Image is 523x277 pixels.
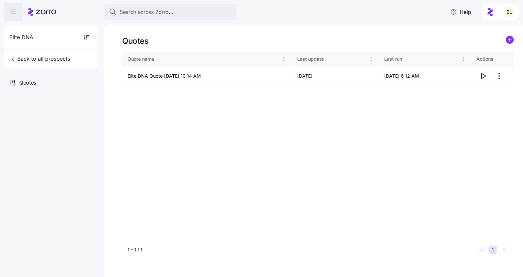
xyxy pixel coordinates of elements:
[504,7,515,17] img: 2fabda6663eee7a9d0b710c60bc473af
[9,55,70,63] span: Back to all prospects
[292,51,379,67] th: Last updateNot sorted
[379,51,471,67] th: Last runNot sorted
[506,36,514,44] svg: add icon
[477,55,508,63] div: Actions
[282,57,286,61] div: Not sorted
[445,5,477,19] button: Help
[500,245,508,254] button: Next page
[120,8,173,16] span: Search across Zorro...
[379,67,471,86] td: [DATE] 6:12 AM
[19,79,36,87] span: Quotes
[461,57,466,61] div: Not sorted
[128,246,475,253] div: 1 - 1 / 1
[7,52,73,65] button: Back to all prospects
[450,8,471,16] span: Help
[369,57,373,61] div: Not sorted
[4,73,98,92] a: Quotes
[384,55,460,63] div: Last run
[122,51,292,67] th: Quote nameNot sorted
[128,55,280,63] div: Quote name
[297,55,368,63] div: Last update
[122,36,148,46] h1: Quotes
[122,67,292,86] td: Elite DNA Quote [DATE] 10:14 AM
[506,36,514,46] a: add icon
[477,245,486,254] button: Previous page
[104,4,236,20] button: Search across Zorro...
[292,67,379,86] td: [DATE]
[488,245,497,254] button: 1
[9,33,33,41] span: Elite DNA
